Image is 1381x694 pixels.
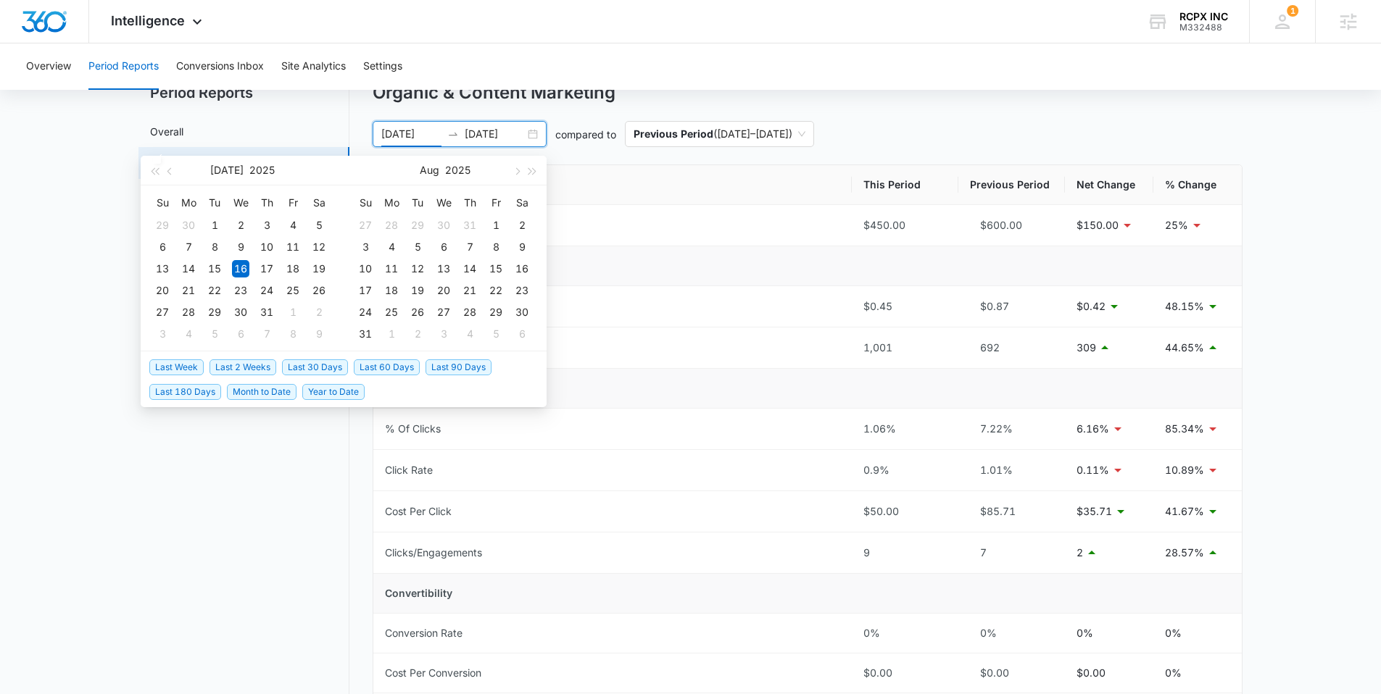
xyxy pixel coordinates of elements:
[284,217,302,234] div: 4
[435,217,452,234] div: 30
[863,503,947,519] div: $50.00
[381,126,441,142] input: Start date
[1065,165,1153,205] th: Net Change
[254,323,280,345] td: 2025-08-07
[863,421,947,437] div: 1.06%
[378,323,405,345] td: 2025-09-01
[863,545,947,561] div: 9
[176,43,264,90] button: Conversions Inbox
[435,304,452,321] div: 27
[254,280,280,301] td: 2025-07-24
[1153,165,1242,205] th: % Change
[175,280,202,301] td: 2025-07-21
[383,325,400,343] div: 1
[26,43,71,90] button: Overview
[258,260,275,277] div: 17
[431,191,457,214] th: We
[306,214,332,236] td: 2025-07-05
[435,260,452,277] div: 13
[634,122,805,146] span: ( [DATE] – [DATE] )
[383,238,400,256] div: 4
[228,191,254,214] th: We
[284,260,302,277] div: 18
[970,462,1053,478] div: 1.01%
[378,236,405,258] td: 2025-08-04
[405,323,431,345] td: 2025-09-02
[483,214,509,236] td: 2025-08-01
[958,165,1065,205] th: Previous Period
[149,191,175,214] th: Su
[420,156,439,185] button: Aug
[1165,665,1182,681] p: 0%
[1077,462,1109,478] p: 0.11%
[373,165,852,205] th: Metric
[457,301,483,323] td: 2025-08-28
[202,191,228,214] th: Tu
[487,282,505,299] div: 22
[180,260,197,277] div: 14
[149,384,221,400] span: Last 180 Days
[1165,503,1204,519] p: 41.67%
[405,214,431,236] td: 2025-07-29
[149,258,175,280] td: 2025-07-13
[970,298,1053,314] div: $0.87
[409,238,426,256] div: 5
[175,214,202,236] td: 2025-06-30
[970,421,1053,437] div: 7.22%
[483,323,509,345] td: 2025-09-05
[1077,665,1106,681] p: $0.00
[1165,298,1204,314] p: 48.15%
[863,462,947,478] div: 0.9%
[310,238,328,256] div: 12
[409,217,426,234] div: 29
[306,258,332,280] td: 2025-07-19
[144,84,156,96] img: tab_keywords_by_traffic_grey.svg
[111,13,185,28] span: Intelligence
[352,280,378,301] td: 2025-08-17
[284,304,302,321] div: 1
[863,217,947,233] div: $450.00
[405,301,431,323] td: 2025-08-26
[863,340,947,356] div: 1,001
[254,301,280,323] td: 2025-07-31
[383,217,400,234] div: 28
[310,304,328,321] div: 2
[405,191,431,214] th: Tu
[487,260,505,277] div: 15
[513,260,531,277] div: 16
[1165,340,1204,356] p: 44.65%
[202,301,228,323] td: 2025-07-29
[280,301,306,323] td: 2025-08-01
[483,301,509,323] td: 2025-08-29
[154,217,171,234] div: 29
[39,84,51,96] img: tab_domain_overview_orange.svg
[249,156,275,185] button: 2025
[232,282,249,299] div: 23
[55,85,130,95] div: Domain Overview
[352,323,378,345] td: 2025-08-31
[509,301,535,323] td: 2025-08-30
[149,301,175,323] td: 2025-07-27
[1165,217,1188,233] p: 25%
[970,340,1053,356] div: 692
[487,304,505,321] div: 29
[254,214,280,236] td: 2025-07-03
[461,260,478,277] div: 14
[310,217,328,234] div: 5
[431,301,457,323] td: 2025-08-27
[258,217,275,234] div: 3
[509,258,535,280] td: 2025-08-16
[149,236,175,258] td: 2025-07-06
[461,238,478,256] div: 7
[385,665,481,681] div: Cost Per Conversion
[175,236,202,258] td: 2025-07-07
[1165,462,1204,478] p: 10.89%
[385,503,452,519] div: Cost Per Click
[513,217,531,234] div: 2
[306,236,332,258] td: 2025-07-12
[461,304,478,321] div: 28
[483,191,509,214] th: Fr
[149,323,175,345] td: 2025-08-03
[175,323,202,345] td: 2025-08-04
[373,369,1242,409] td: Clickability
